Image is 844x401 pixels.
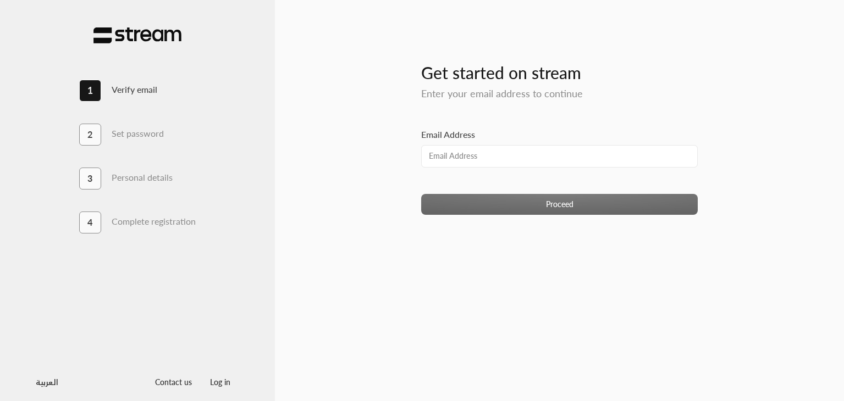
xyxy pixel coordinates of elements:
button: Contact us [146,371,201,392]
label: Email Address [421,128,475,141]
button: Log in [201,371,240,392]
h3: Get started on stream [421,44,698,82]
span: 4 [87,216,92,229]
a: Contact us [146,377,201,387]
a: العربية [36,371,58,392]
h3: Verify email [112,84,157,94]
input: Email Address [421,145,698,168]
img: Stream Pay [93,27,181,44]
h5: Enter your email address to continue [421,88,698,100]
span: 1 [87,83,93,98]
h3: Set password [112,128,164,138]
a: Log in [201,377,240,387]
h3: Complete registration [112,216,196,226]
span: 2 [87,128,92,141]
h3: Personal details [112,172,173,182]
span: 3 [87,172,92,185]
